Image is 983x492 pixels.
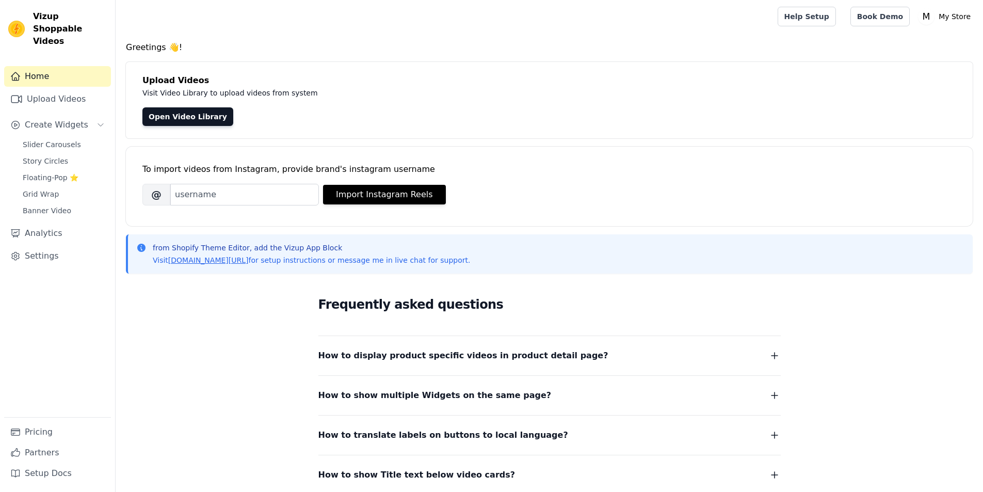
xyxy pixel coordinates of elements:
[8,21,25,37] img: Vizup
[153,255,470,265] p: Visit for setup instructions or message me in live chat for support.
[4,115,111,135] button: Create Widgets
[318,388,552,403] span: How to show multiple Widgets on the same page?
[142,74,956,87] h4: Upload Videos
[17,137,111,152] a: Slider Carousels
[142,184,170,205] span: @
[778,7,836,26] a: Help Setup
[4,89,111,109] a: Upload Videos
[17,170,111,185] a: Floating-Pop ⭐
[23,139,81,150] span: Slider Carousels
[4,442,111,463] a: Partners
[126,41,973,54] h4: Greetings 👋!
[23,172,78,183] span: Floating-Pop ⭐
[23,205,71,216] span: Banner Video
[318,468,781,482] button: How to show Title text below video cards?
[23,189,59,199] span: Grid Wrap
[318,294,781,315] h2: Frequently asked questions
[4,463,111,484] a: Setup Docs
[17,154,111,168] a: Story Circles
[923,11,930,22] text: M
[153,243,470,253] p: from Shopify Theme Editor, add the Vizup App Block
[4,422,111,442] a: Pricing
[934,7,975,26] p: My Store
[23,156,68,166] span: Story Circles
[25,119,88,131] span: Create Widgets
[318,428,781,442] button: How to translate labels on buttons to local language?
[323,185,446,204] button: Import Instagram Reels
[17,203,111,218] a: Banner Video
[318,388,781,403] button: How to show multiple Widgets on the same page?
[17,187,111,201] a: Grid Wrap
[4,246,111,266] a: Settings
[918,7,975,26] button: M My Store
[142,163,956,176] div: To import videos from Instagram, provide brand's instagram username
[4,66,111,87] a: Home
[33,10,107,47] span: Vizup Shoppable Videos
[170,184,319,205] input: username
[318,348,781,363] button: How to display product specific videos in product detail page?
[142,87,605,99] p: Visit Video Library to upload videos from system
[850,7,910,26] a: Book Demo
[168,256,249,264] a: [DOMAIN_NAME][URL]
[142,107,233,126] a: Open Video Library
[318,468,515,482] span: How to show Title text below video cards?
[318,348,608,363] span: How to display product specific videos in product detail page?
[318,428,568,442] span: How to translate labels on buttons to local language?
[4,223,111,244] a: Analytics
